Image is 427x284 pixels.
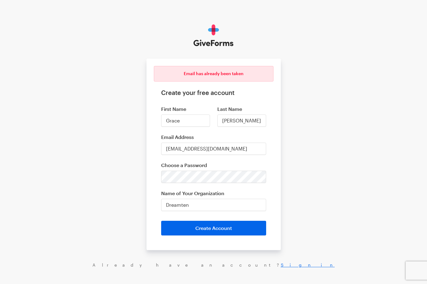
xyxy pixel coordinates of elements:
[161,89,266,96] h1: Create your free account
[154,66,273,82] div: Email has already been taken
[161,134,266,140] label: Email Address
[281,262,335,268] a: Sign in
[161,106,210,112] label: First Name
[161,190,266,196] label: Name of Your Organization
[161,162,266,168] label: Choose a Password
[6,262,421,268] div: Already have an account?
[217,106,266,112] label: Last Name
[161,221,266,235] button: Create Account
[194,24,233,46] img: GiveForms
